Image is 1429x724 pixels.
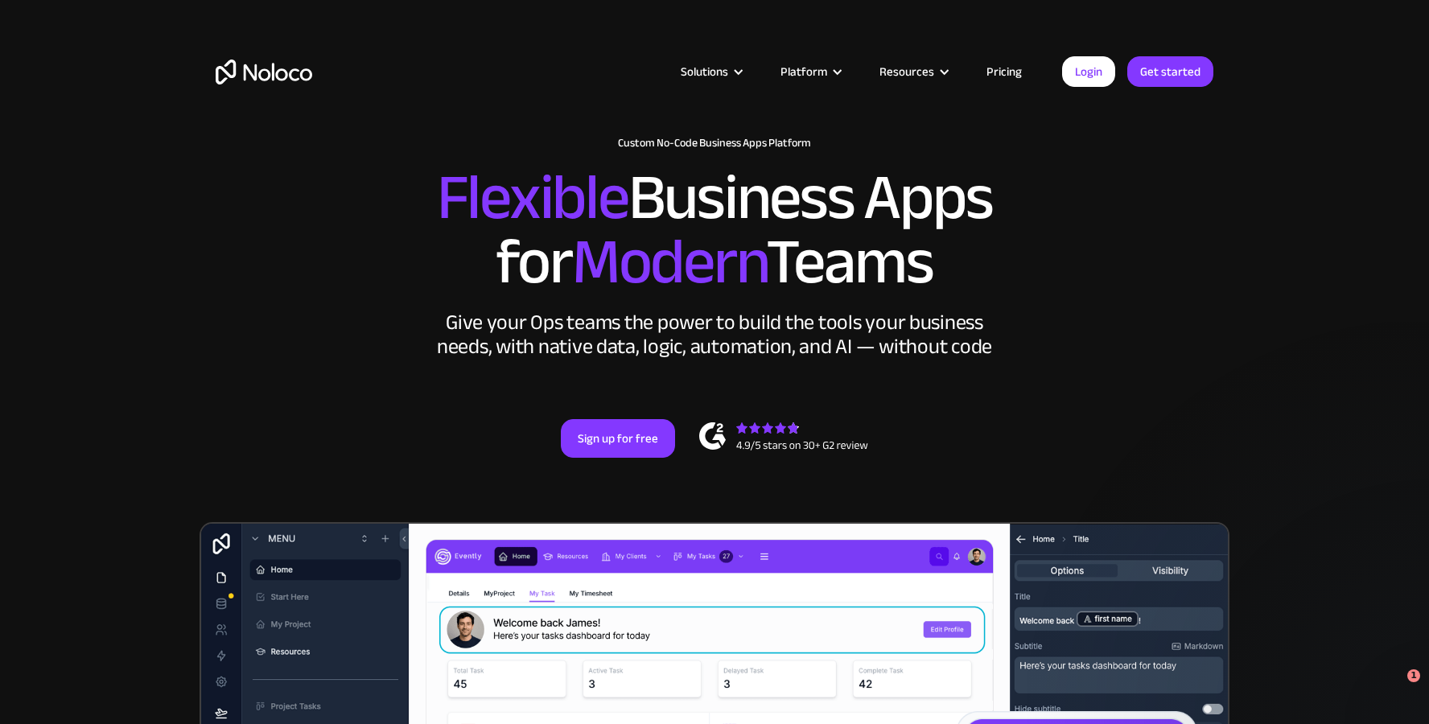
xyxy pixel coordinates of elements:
[1062,56,1115,87] a: Login
[1127,56,1213,87] a: Get started
[1374,669,1413,708] iframe: Intercom live chat
[216,166,1213,294] h2: Business Apps for Teams
[681,61,728,82] div: Solutions
[1407,669,1420,682] span: 1
[760,61,859,82] div: Platform
[572,202,766,322] span: Modern
[859,61,966,82] div: Resources
[437,138,628,257] span: Flexible
[561,419,675,458] a: Sign up for free
[780,61,827,82] div: Platform
[879,61,934,82] div: Resources
[216,60,312,84] a: home
[661,61,760,82] div: Solutions
[433,311,996,359] div: Give your Ops teams the power to build the tools your business needs, with native data, logic, au...
[966,61,1042,82] a: Pricing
